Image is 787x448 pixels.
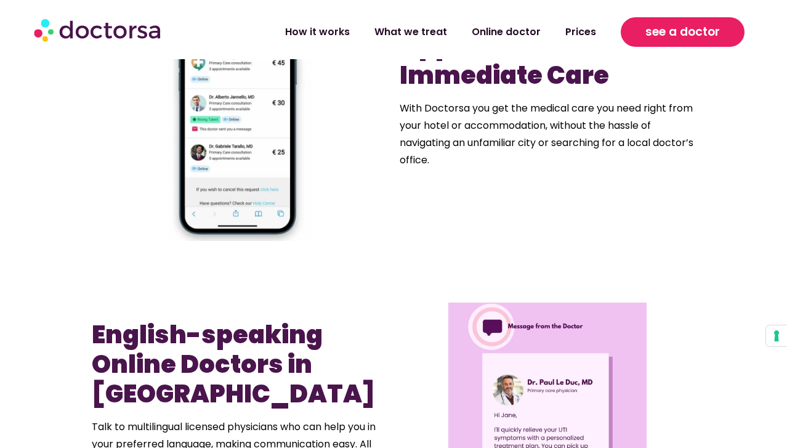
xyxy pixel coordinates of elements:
span: see a doctor [645,22,720,42]
p: With Doctorsa you get the medical care you need right from your hotel or accommodation, without t... [400,100,695,169]
a: What we treat [362,18,459,46]
a: see a doctor [621,17,745,47]
a: How it works [273,18,362,46]
button: Your consent preferences for tracking technologies [766,325,787,346]
nav: Menu [211,18,608,46]
a: Prices [553,18,608,46]
b: English-speaking Online Doctors in [GEOGRAPHIC_DATA] [92,317,375,411]
a: Online doctor [459,18,553,46]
